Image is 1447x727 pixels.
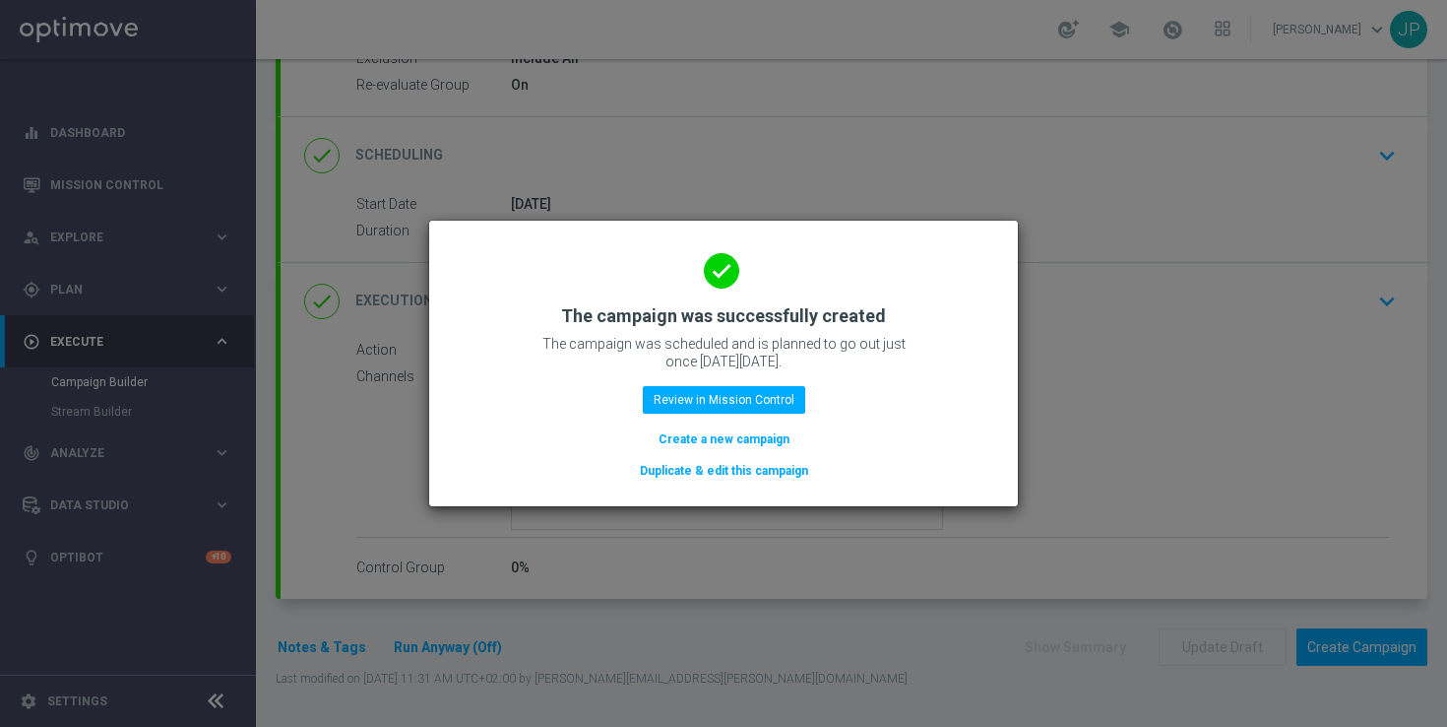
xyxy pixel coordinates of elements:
[527,335,920,370] p: The campaign was scheduled and is planned to go out just once [DATE][DATE].
[657,429,791,450] button: Create a new campaign
[704,253,739,289] i: done
[643,386,805,414] button: Review in Mission Control
[638,460,810,482] button: Duplicate & edit this campaign
[561,304,886,328] h2: The campaign was successfully created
